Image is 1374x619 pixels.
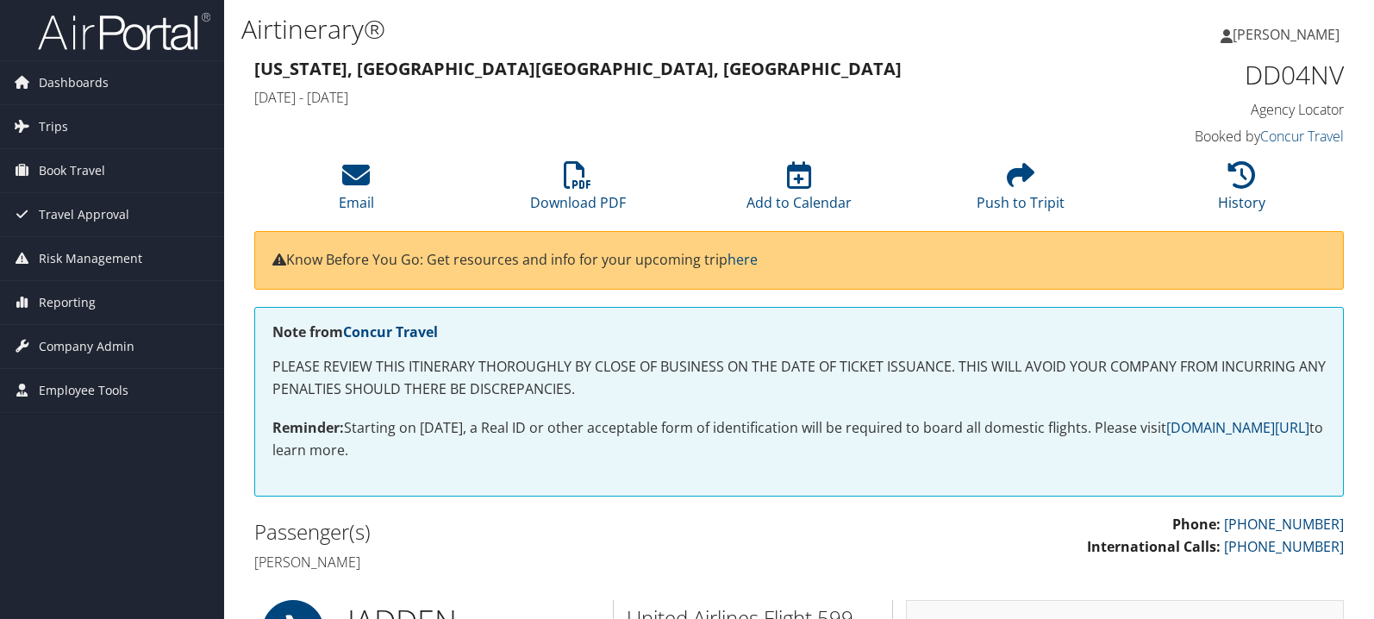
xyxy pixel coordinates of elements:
[1221,9,1357,60] a: [PERSON_NAME]
[254,88,1065,107] h4: [DATE] - [DATE]
[977,171,1065,212] a: Push to Tripit
[38,11,210,52] img: airportal-logo.png
[39,105,68,148] span: Trips
[1091,127,1345,146] h4: Booked by
[1224,537,1344,556] a: [PHONE_NUMBER]
[272,356,1326,400] p: PLEASE REVIEW THIS ITINERARY THOROUGHLY BY CLOSE OF BUSINESS ON THE DATE OF TICKET ISSUANCE. THIS...
[254,517,786,547] h2: Passenger(s)
[39,325,134,368] span: Company Admin
[1172,515,1221,534] strong: Phone:
[39,369,128,412] span: Employee Tools
[343,322,438,341] a: Concur Travel
[272,418,344,437] strong: Reminder:
[728,250,758,269] a: here
[1224,515,1344,534] a: [PHONE_NUMBER]
[254,553,786,572] h4: [PERSON_NAME]
[746,171,852,212] a: Add to Calendar
[272,249,1326,272] p: Know Before You Go: Get resources and info for your upcoming trip
[39,237,142,280] span: Risk Management
[1091,100,1345,119] h4: Agency Locator
[1260,127,1344,146] a: Concur Travel
[272,417,1326,461] p: Starting on [DATE], a Real ID or other acceptable form of identification will be required to boar...
[1087,537,1221,556] strong: International Calls:
[1166,418,1309,437] a: [DOMAIN_NAME][URL]
[39,281,96,324] span: Reporting
[39,193,129,236] span: Travel Approval
[1233,25,1340,44] span: [PERSON_NAME]
[254,57,902,80] strong: [US_STATE], [GEOGRAPHIC_DATA] [GEOGRAPHIC_DATA], [GEOGRAPHIC_DATA]
[39,149,105,192] span: Book Travel
[39,61,109,104] span: Dashboards
[530,171,626,212] a: Download PDF
[1218,171,1265,212] a: History
[272,322,438,341] strong: Note from
[241,11,985,47] h1: Airtinerary®
[1091,57,1345,93] h1: DD04NV
[339,171,374,212] a: Email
